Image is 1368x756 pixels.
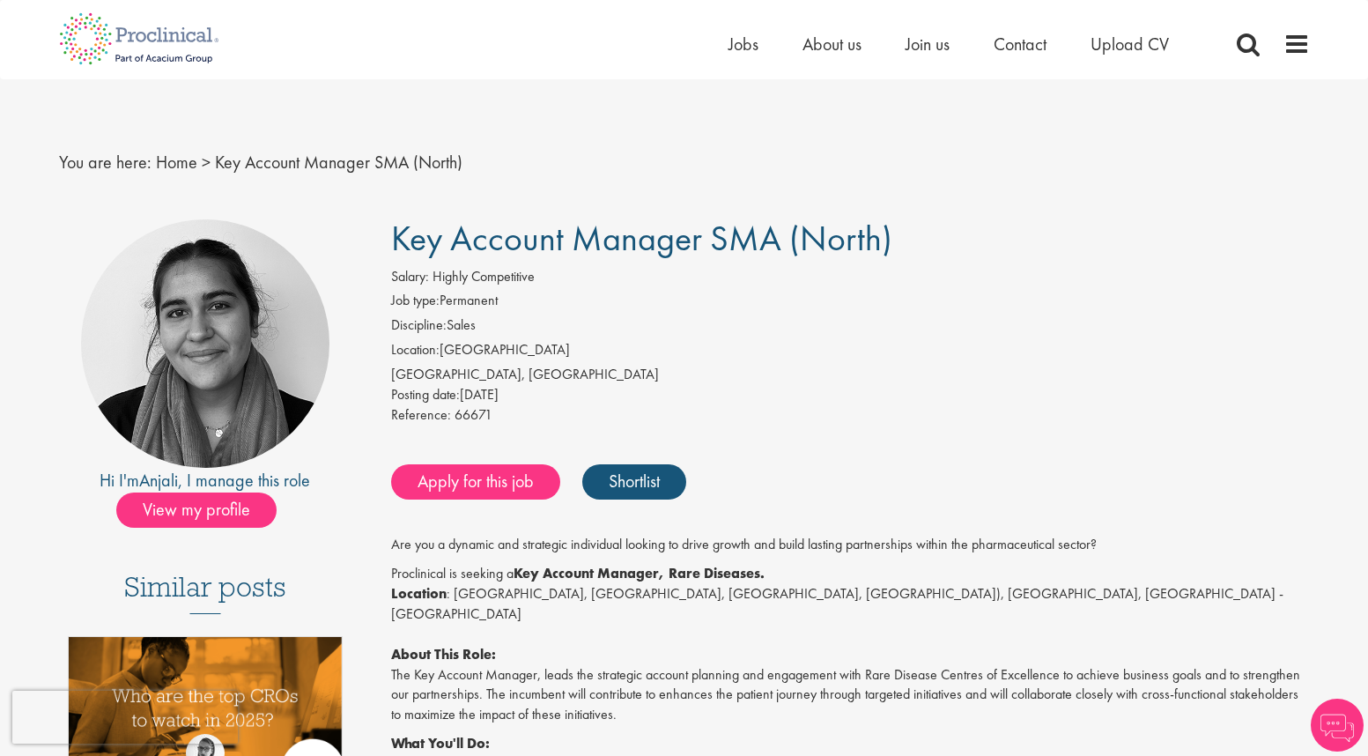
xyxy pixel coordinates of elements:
p: Are you a dynamic and strategic individual looking to drive growth and build lasting partnerships... [391,535,1310,555]
img: imeage of recruiter Anjali Parbhu [81,219,329,468]
a: About us [802,33,861,56]
a: Anjali [139,469,178,492]
a: View my profile [116,496,294,519]
li: Sales [391,315,1310,340]
a: Shortlist [582,464,686,500]
span: Posting date: [391,385,460,404]
label: Salary: [391,267,429,287]
iframe: reCAPTCHA [12,691,238,744]
p: Proclinical is seeking a : [GEOGRAPHIC_DATA], [GEOGRAPHIC_DATA], [GEOGRAPHIC_DATA], [GEOGRAPHIC_D... [391,564,1310,725]
span: Highly Competitive [433,267,535,285]
label: Discipline: [391,315,447,336]
a: Contact [994,33,1046,56]
a: Upload CV [1091,33,1169,56]
strong: Location [391,584,447,603]
span: 66671 [455,405,492,424]
a: Jobs [728,33,758,56]
span: Key Account Manager SMA (North) [215,151,462,174]
label: Job type: [391,291,440,311]
strong: About This Role: [391,645,496,663]
label: Location: [391,340,440,360]
strong: Key Account Manager, Rare Diseases. [514,564,765,582]
strong: What You'll Do: [391,734,490,752]
li: Permanent [391,291,1310,315]
span: You are here: [59,151,152,174]
a: breadcrumb link [156,151,197,174]
label: Reference: [391,405,451,426]
span: Key Account Manager SMA (North) [391,216,892,261]
h3: Similar posts [124,572,286,614]
img: Chatbot [1311,699,1364,752]
li: [GEOGRAPHIC_DATA] [391,340,1310,365]
div: Hi I'm , I manage this role [59,468,352,493]
span: View my profile [116,493,277,528]
a: Join us [906,33,950,56]
div: [GEOGRAPHIC_DATA], [GEOGRAPHIC_DATA] [391,365,1310,385]
a: Apply for this job [391,464,560,500]
div: [DATE] [391,385,1310,405]
span: > [202,151,211,174]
